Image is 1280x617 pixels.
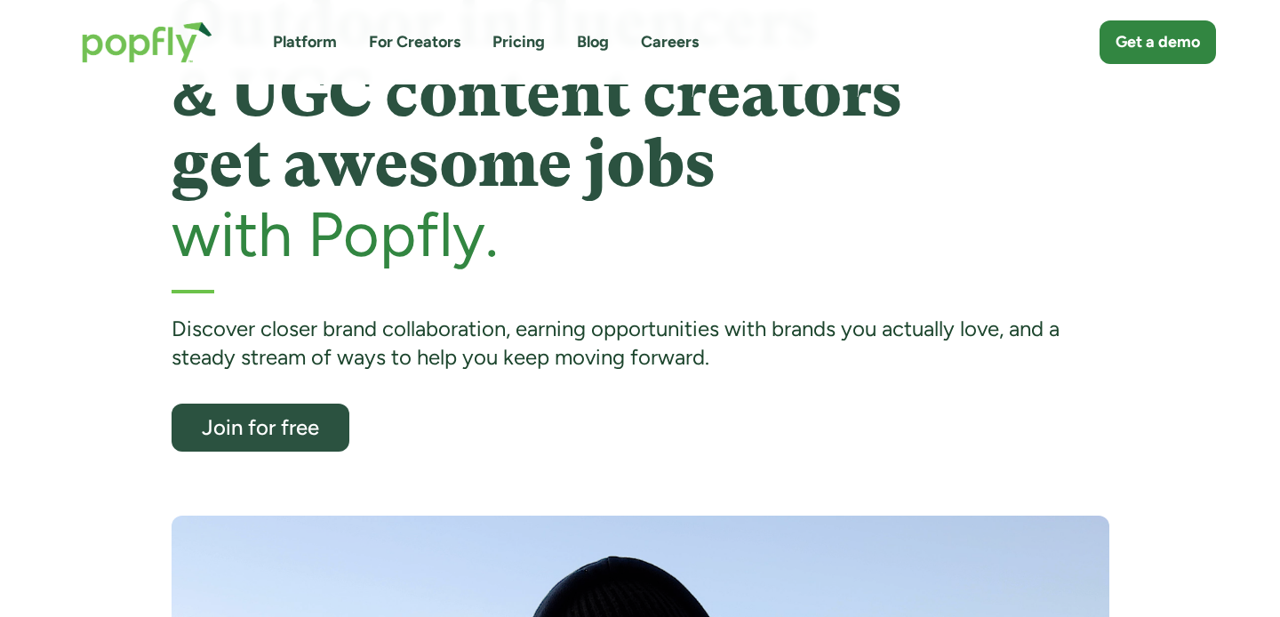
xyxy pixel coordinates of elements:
[273,31,337,53] a: Platform
[577,31,609,53] a: Blog
[1116,31,1200,53] div: Get a demo
[188,416,333,438] div: Join for free
[1100,20,1216,64] a: Get a demo
[172,404,349,452] a: Join for free
[172,315,1109,373] div: Discover closer brand collaboration, earning opportunities with brands you actually love, and a s...
[641,31,699,53] a: Careers
[64,4,230,81] a: home
[369,31,460,53] a: For Creators
[492,31,545,53] a: Pricing
[172,200,1109,268] h2: with Popfly.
